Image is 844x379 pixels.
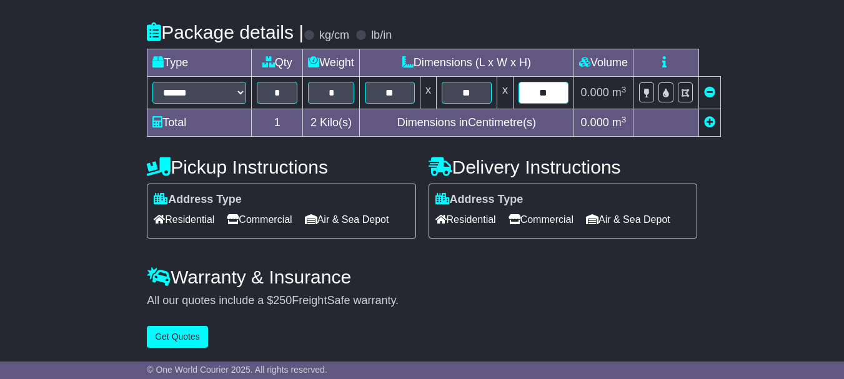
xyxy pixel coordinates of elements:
a: Remove this item [704,86,715,99]
span: 250 [273,294,292,307]
span: 2 [310,116,317,129]
sup: 3 [622,115,627,124]
sup: 3 [622,85,627,94]
td: Total [147,109,252,137]
span: Commercial [509,210,573,229]
span: Residential [154,210,214,229]
td: x [420,77,436,109]
label: Address Type [154,193,242,207]
label: kg/cm [319,29,349,42]
td: Volume [573,49,633,77]
h4: Warranty & Insurance [147,267,697,287]
label: lb/in [371,29,392,42]
td: Dimensions in Centimetre(s) [359,109,573,137]
td: Qty [252,49,303,77]
h4: Delivery Instructions [429,157,697,177]
td: Type [147,49,252,77]
h4: Package details | [147,22,304,42]
td: x [497,77,513,109]
td: Dimensions (L x W x H) [359,49,573,77]
span: Air & Sea Depot [305,210,389,229]
label: Address Type [435,193,524,207]
span: m [612,86,627,99]
span: Residential [435,210,496,229]
span: © One World Courier 2025. All rights reserved. [147,365,327,375]
td: 1 [252,109,303,137]
span: 0.000 [581,116,609,129]
span: m [612,116,627,129]
td: Kilo(s) [303,109,360,137]
button: Get Quotes [147,326,208,348]
h4: Pickup Instructions [147,157,415,177]
a: Add new item [704,116,715,129]
div: All our quotes include a $ FreightSafe warranty. [147,294,697,308]
td: Weight [303,49,360,77]
span: Air & Sea Depot [586,210,670,229]
span: Commercial [227,210,292,229]
span: 0.000 [581,86,609,99]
